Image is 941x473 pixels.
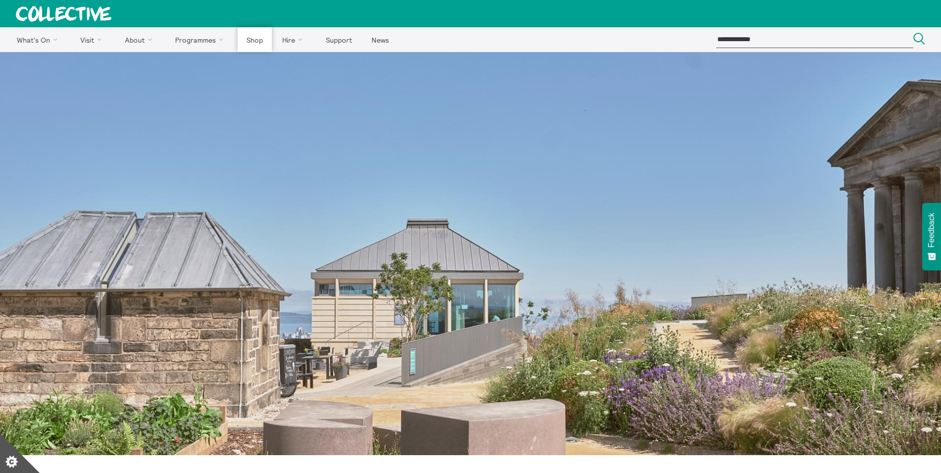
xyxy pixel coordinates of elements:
[922,203,941,270] button: Feedback - Show survey
[238,27,271,52] a: Shop
[72,27,115,52] a: Visit
[927,213,936,247] span: Feedback
[167,27,236,52] a: Programmes
[8,27,70,52] a: What's On
[363,27,397,52] a: News
[274,27,315,52] a: Hire
[116,27,165,52] a: About
[317,27,361,52] a: Support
